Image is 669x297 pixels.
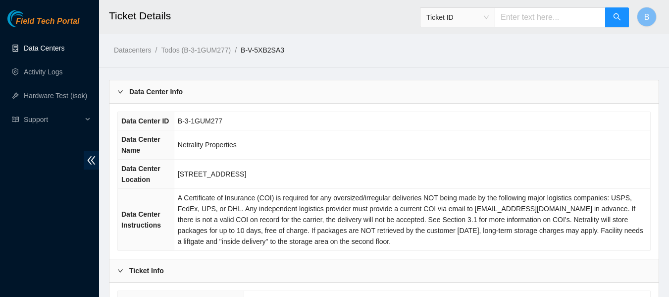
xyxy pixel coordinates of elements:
span: Data Center Instructions [121,210,161,229]
div: Ticket Info [109,259,659,282]
span: Ticket ID [426,10,489,25]
a: Hardware Test (isok) [24,92,87,100]
span: right [117,89,123,95]
button: search [605,7,629,27]
span: / [235,46,237,54]
b: Data Center Info [129,86,183,97]
a: B-V-5XB2SA3 [241,46,284,54]
span: B [644,11,650,23]
a: Data Centers [24,44,64,52]
span: Netrality Properties [178,141,237,149]
a: Akamai TechnologiesField Tech Portal [7,18,79,31]
span: double-left [84,151,99,170]
img: Akamai Technologies [7,10,50,27]
span: A Certificate of Insurance (COI) is required for any oversized/irregular deliveries NOT being mad... [178,194,643,245]
button: B [637,7,657,27]
span: / [155,46,157,54]
span: Data Center ID [121,117,169,125]
a: Activity Logs [24,68,63,76]
span: read [12,116,19,123]
a: Datacenters [114,46,151,54]
span: Support [24,110,82,129]
span: Data Center Location [121,165,160,183]
span: Field Tech Portal [16,17,79,26]
span: B-3-1GUM277 [178,117,222,125]
a: Todos (B-3-1GUM277) [161,46,231,54]
span: right [117,268,123,274]
span: search [613,13,621,22]
input: Enter text here... [495,7,606,27]
span: Data Center Name [121,135,160,154]
b: Ticket Info [129,265,164,276]
div: Data Center Info [109,80,659,103]
span: [STREET_ADDRESS] [178,170,246,178]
